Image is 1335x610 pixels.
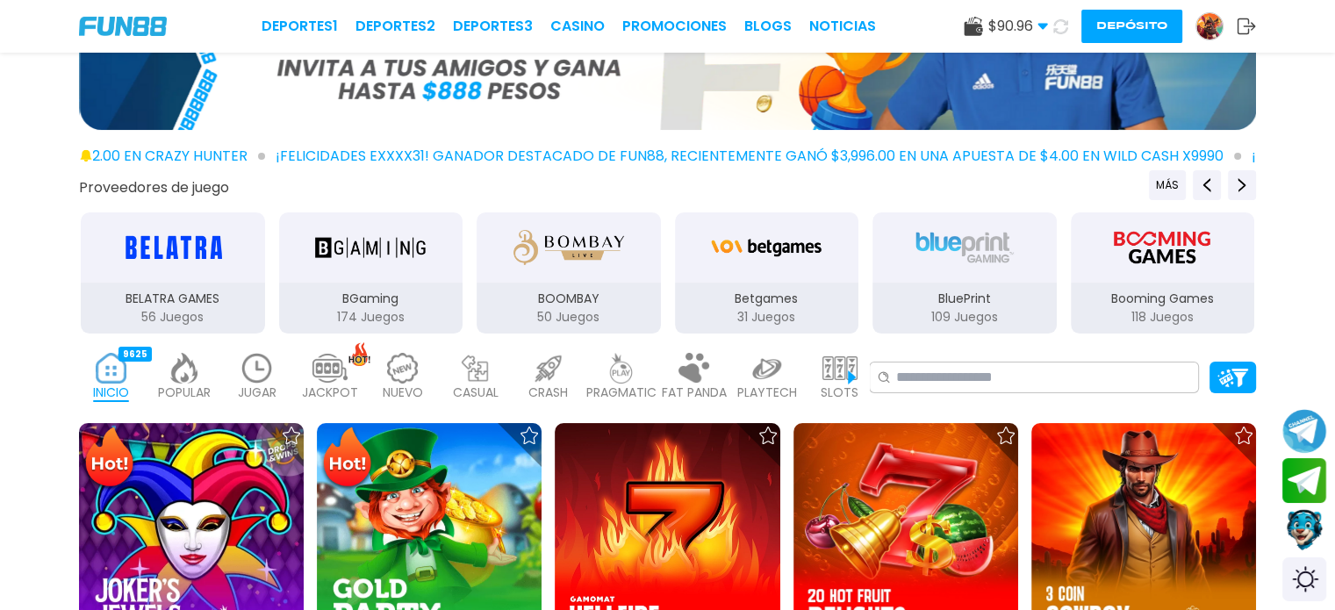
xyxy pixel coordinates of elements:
[74,211,272,335] button: BELATRA GAMES
[528,384,568,402] p: CRASH
[865,211,1064,335] button: BluePrint
[1196,13,1223,39] img: Avatar
[385,353,420,384] img: new_light.webp
[586,384,657,402] p: PRAGMATIC
[453,16,533,37] a: Deportes3
[750,353,785,384] img: playtech_light.webp
[531,353,566,384] img: crash_light.webp
[744,16,792,37] a: BLOGS
[279,308,463,327] p: 174 Juegos
[81,425,138,493] img: Hot
[675,308,859,327] p: 31 Juegos
[1282,408,1326,454] button: Join telegram channel
[383,384,423,402] p: NUEVO
[118,347,152,362] div: 9625
[453,384,499,402] p: CASUAL
[550,16,605,37] a: CASINO
[167,353,202,384] img: popular_light.webp
[315,223,426,272] img: BGaming
[604,353,639,384] img: pragmatic_light.webp
[276,146,1241,167] span: ¡FELICIDADES exxxx31! GANADOR DESTACADO DE FUN88, RECIENTEMENTE GANÓ $3,996.00 EN UNA APUESTA DE ...
[470,211,668,335] button: BOOMBAY
[822,353,858,384] img: slots_light.webp
[118,223,228,272] img: BELATRA GAMES
[262,16,338,37] a: Deportes1
[1193,170,1221,200] button: Previous providers
[711,223,822,272] img: Betgames
[737,384,797,402] p: PLAYTECH
[809,16,876,37] a: NOTICIAS
[668,211,866,335] button: Betgames
[675,290,859,308] p: Betgames
[1282,507,1326,553] button: Contact customer service
[1071,290,1255,308] p: Booming Games
[988,16,1048,37] span: $ 90.96
[79,178,229,197] button: Proveedores de juego
[348,342,370,366] img: hot
[1228,170,1256,200] button: Next providers
[302,384,358,402] p: JACKPOT
[1282,458,1326,504] button: Join telegram
[513,223,624,272] img: BOOMBAY
[677,353,712,384] img: fat_panda_light.webp
[279,290,463,308] p: BGaming
[81,290,265,308] p: BELATRA GAMES
[355,16,435,37] a: Deportes2
[872,290,1057,308] p: BluePrint
[1081,10,1182,43] button: Depósito
[872,308,1057,327] p: 109 Juegos
[662,384,727,402] p: FAT PANDA
[81,308,265,327] p: 56 Juegos
[240,353,275,384] img: recent_light.webp
[1217,369,1248,387] img: Platform Filter
[1195,12,1237,40] a: Avatar
[1064,211,1262,335] button: Booming Games
[238,384,276,402] p: JUGAR
[477,290,661,308] p: BOOMBAY
[909,223,1020,272] img: BluePrint
[1149,170,1186,200] button: Previous providers
[1071,308,1255,327] p: 118 Juegos
[622,16,727,37] a: Promociones
[319,425,376,493] img: Hot
[272,211,470,335] button: BGaming
[1107,223,1217,272] img: Booming Games
[93,384,129,402] p: INICIO
[158,384,211,402] p: POPULAR
[79,17,167,36] img: Company Logo
[94,353,129,384] img: home_active.webp
[477,308,661,327] p: 50 Juegos
[1282,557,1326,601] div: Switch theme
[821,384,858,402] p: SLOTS
[458,353,493,384] img: casual_light.webp
[312,353,348,384] img: jackpot_light.webp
